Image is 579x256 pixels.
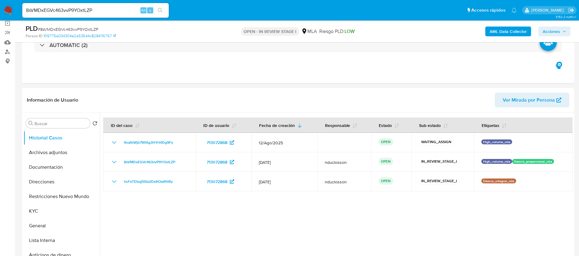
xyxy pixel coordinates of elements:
[538,27,570,36] button: Acciones
[34,121,88,126] input: Buscar
[345,28,355,35] span: LOW
[301,28,317,35] div: MLA
[512,8,517,13] a: Notificaciones
[24,204,100,218] button: KYC
[27,97,78,103] h1: Información de Usuario
[24,160,100,175] button: Documentación
[24,131,100,145] button: Historial Casos
[490,27,527,36] b: AML Data Collector
[531,7,566,13] p: nicolas.duclosson@mercadolibre.com
[24,189,100,204] button: Restricciones Nuevo Mundo
[28,121,33,126] button: Buscar
[24,145,100,160] button: Archivos adjuntos
[154,6,166,15] button: search-icon
[92,121,97,128] button: Volver al orden por defecto
[503,93,555,107] span: Ver Mirada por Persona
[26,23,38,33] b: PLD
[319,28,355,35] span: Riesgo PLD:
[34,38,562,52] div: AUTOMATIC (2)
[22,6,169,14] input: Buscar usuario o caso...
[568,7,574,13] a: Salir
[24,218,100,233] button: General
[38,26,98,32] span: # 8sVMDxEGVc463vvP9YOxtLZP
[485,27,531,36] button: AML Data Collector
[49,42,88,49] h3: AUTOMATIC (2)
[26,33,42,39] b: Person ID
[241,27,299,36] p: OPEN - IN REVIEW STAGE I
[24,233,100,248] button: Lista Interna
[471,7,505,13] span: Accesos rápidos
[24,175,100,189] button: Direcciones
[44,33,116,39] a: f09775a034304e2a53544c8284116767
[149,7,151,13] span: s
[495,93,569,107] button: Ver Mirada por Persona
[141,7,146,13] span: Alt
[543,27,560,36] span: Acciones
[555,14,576,19] span: 3.152.2-hotfix-1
